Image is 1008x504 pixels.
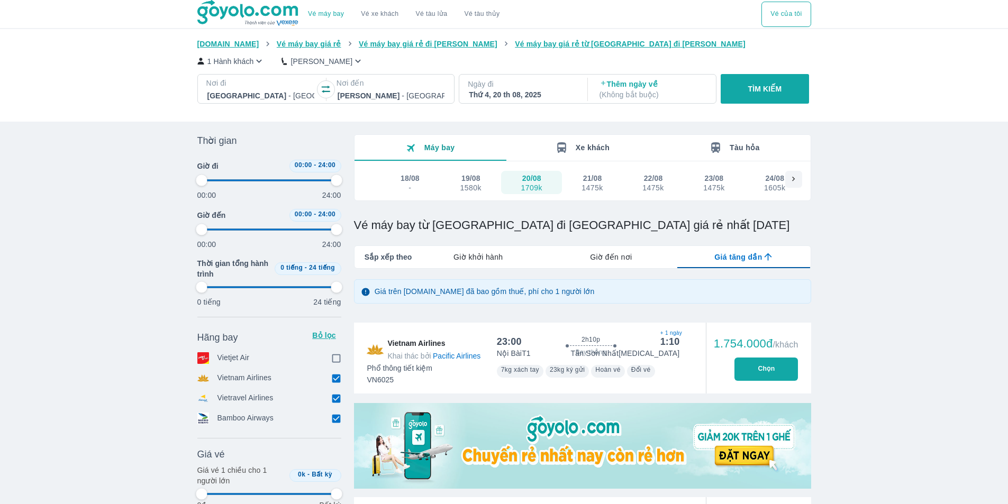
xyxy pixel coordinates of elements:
span: Xe khách [576,143,610,152]
div: 24/08 [765,173,784,184]
span: - [314,161,316,169]
span: Giờ đến [197,210,226,221]
div: 1709k [521,184,542,192]
div: 1475k [703,184,724,192]
div: 1.754.000đ [714,337,798,350]
div: choose transportation mode [761,2,811,27]
button: [PERSON_NAME] [281,56,364,67]
div: 19/08 [461,173,480,184]
div: Thứ 4, 20 th 08, 2025 [469,89,576,100]
button: Vé của tôi [761,2,811,27]
button: Chọn [734,358,798,381]
p: Nội Bài T1 [497,348,531,359]
p: ( Không bắt buộc ) [600,89,706,100]
span: Vietnam Airlines [388,338,481,361]
img: VN [367,338,384,361]
span: Khai thác bởi [388,352,431,360]
span: - [314,210,316,218]
p: Bỏ lọc [312,330,337,341]
a: Vé xe khách [361,10,398,18]
span: Pacific Airlines [433,352,480,360]
p: Vietjet Air [217,352,250,364]
span: Vé máy bay giá rẻ đi [PERSON_NAME] [359,40,497,48]
span: 0 tiếng [280,264,303,271]
div: - [401,184,419,192]
span: Hãng bay [197,331,238,344]
p: Vietnam Airlines [217,372,272,384]
span: 24:00 [318,161,335,169]
div: 23:00 [497,335,522,348]
p: Nơi đi [206,78,315,88]
p: 00:00 [197,190,216,200]
p: Giá trên [DOMAIN_NAME] đã bao gồm thuế, phí cho 1 người lớn [375,286,595,297]
button: TÌM KIẾM [721,74,809,104]
span: 00:00 [295,210,312,218]
div: 1475k [642,184,664,192]
span: Giá vé [197,448,225,461]
span: 24 tiếng [309,264,335,271]
p: [PERSON_NAME] [290,56,352,67]
span: Giờ đến nơi [590,252,632,262]
p: Nơi đến [337,78,446,88]
div: lab API tabs example [412,246,810,268]
span: Hoàn vé [595,366,621,373]
div: 20/08 [522,173,541,184]
span: Giờ khởi hành [453,252,503,262]
span: + 1 ngày [660,329,680,337]
p: 24:00 [322,190,341,200]
p: 00:00 [197,239,216,250]
span: Bất kỳ [312,471,332,478]
span: Máy bay [424,143,455,152]
span: [DOMAIN_NAME] [197,40,259,48]
p: Ngày đi [468,79,577,89]
div: 18/08 [401,173,420,184]
div: 1:10 [660,335,680,348]
span: 24:00 [318,210,335,218]
p: 0 tiếng [197,297,221,307]
span: Vé máy bay giá rẻ [277,40,341,48]
button: Bỏ lọc [307,327,341,344]
a: Vé tàu lửa [407,2,456,27]
span: 0k [298,471,305,478]
div: 21/08 [583,173,602,184]
img: media-0 [354,403,811,489]
p: 24:00 [322,239,341,250]
span: Đổi vé [631,366,651,373]
span: Tàu hỏa [730,143,760,152]
span: Giờ đi [197,161,219,171]
span: 00:00 [295,161,312,169]
div: 23/08 [705,173,724,184]
span: 7kg xách tay [501,366,539,373]
p: Thêm ngày về [600,79,706,100]
span: 23kg ký gửi [550,366,585,373]
div: 22/08 [644,173,663,184]
span: Sắp xếp theo [365,252,412,262]
p: 1 Hành khách [207,56,254,67]
p: Bamboo Airways [217,413,274,424]
button: 1 Hành khách [197,56,265,67]
span: Vé máy bay giá rẻ từ [GEOGRAPHIC_DATA] đi [PERSON_NAME] [515,40,746,48]
span: /khách [773,340,798,349]
button: Vé tàu thủy [456,2,508,27]
span: VN6025 [367,374,433,385]
p: Giá vé 1 chiều cho 1 người lớn [197,465,285,486]
p: TÌM KIẾM [748,84,782,94]
p: 24 tiếng [313,297,341,307]
span: - [307,471,310,478]
p: Vietravel Airlines [217,392,274,404]
a: Vé máy bay [308,10,344,18]
div: 1475k [582,184,603,192]
span: Giá tăng dần [714,252,762,262]
span: 2h10p [582,335,600,344]
div: choose transportation mode [299,2,508,27]
p: Tân Sơn Nhất [MEDICAL_DATA] [571,348,680,359]
span: Thời gian tổng hành trình [197,258,270,279]
span: - [305,264,307,271]
h1: Vé máy bay từ [GEOGRAPHIC_DATA] đi [GEOGRAPHIC_DATA] giá rẻ nhất [DATE] [354,218,811,233]
nav: breadcrumb [197,39,811,49]
div: 1580k [460,184,482,192]
span: Thời gian [197,134,237,147]
div: scrollable day and price [380,171,785,194]
div: 1605k [764,184,785,192]
span: Phổ thông tiết kiệm [367,363,433,373]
